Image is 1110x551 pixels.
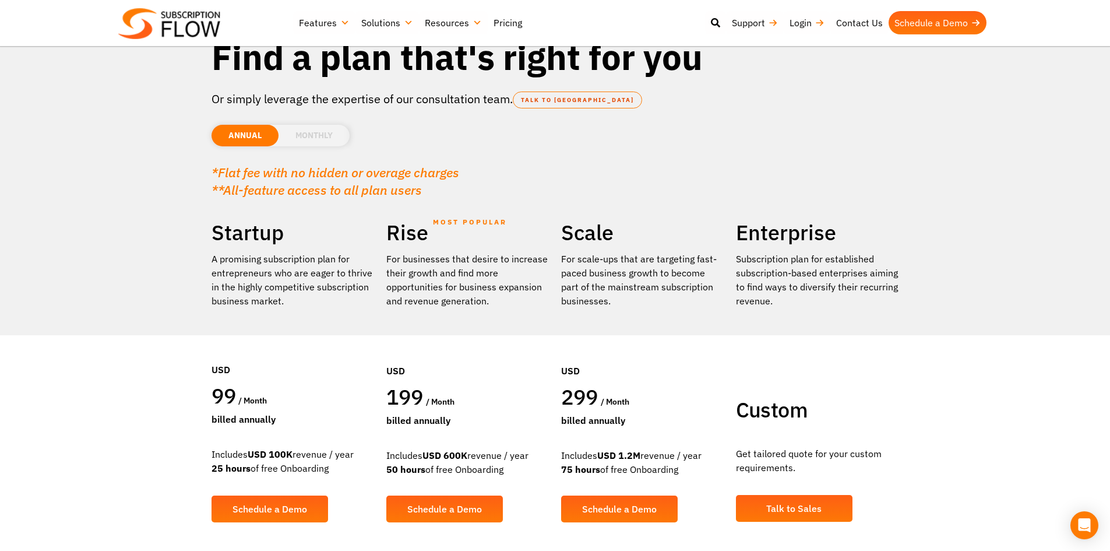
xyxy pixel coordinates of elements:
[212,382,237,409] span: 99
[433,209,507,236] span: MOST POPULAR
[355,11,419,34] a: Solutions
[386,252,549,308] div: For businesses that desire to increase their growth and find more opportunities for business expa...
[386,448,549,476] div: Includes revenue / year of free Onboarding
[212,252,375,308] p: A promising subscription plan for entrepreneurs who are eager to thrive in the highly competitive...
[232,504,307,514] span: Schedule a Demo
[212,219,375,246] h2: Startup
[386,464,425,475] strong: 50 hours
[212,462,251,474] strong: 25 hours
[386,413,549,427] div: Billed Annually
[238,395,267,406] span: / month
[889,11,986,34] a: Schedule a Demo
[212,125,279,146] li: ANNUAL
[766,504,822,513] span: Talk to Sales
[736,447,899,475] p: Get tailored quote for your custom requirements.
[212,181,422,198] em: **All-feature access to all plan users
[513,92,642,108] a: TALK TO [GEOGRAPHIC_DATA]
[561,464,600,475] strong: 75 hours
[561,383,598,410] span: 299
[118,8,220,39] img: Subscriptionflow
[386,219,549,246] h2: Rise
[736,219,899,246] h2: Enterprise
[830,11,889,34] a: Contact Us
[212,328,375,382] div: USD
[386,496,503,522] a: Schedule a Demo
[422,450,467,461] strong: USD 600K
[736,252,899,308] p: Subscription plan for established subscription-based enterprises aiming to find ways to diversify...
[561,252,724,308] div: For scale-ups that are targeting fast-paced business growth to become part of the mainstream subs...
[582,504,657,514] span: Schedule a Demo
[248,448,293,460] strong: USD 100K
[212,412,375,426] div: Billed Annually
[736,396,808,423] span: Custom
[1070,511,1098,539] div: Open Intercom Messenger
[419,11,488,34] a: Resources
[407,504,482,514] span: Schedule a Demo
[212,90,899,108] p: Or simply leverage the expertise of our consultation team.
[212,35,899,79] h1: Find a plan that's right for you
[736,495,852,522] a: Talk to Sales
[561,329,724,384] div: USD
[726,11,784,34] a: Support
[386,383,424,410] span: 199
[293,11,355,34] a: Features
[212,447,375,475] div: Includes revenue / year of free Onboarding
[561,448,724,476] div: Includes revenue / year of free Onboarding
[488,11,528,34] a: Pricing
[212,164,459,181] em: *Flat fee with no hidden or overage charges
[426,396,454,407] span: / month
[212,496,328,522] a: Schedule a Demo
[279,125,350,146] li: MONTHLY
[601,396,629,407] span: / month
[784,11,830,34] a: Login
[386,329,549,384] div: USD
[561,413,724,427] div: Billed Annually
[561,496,678,522] a: Schedule a Demo
[597,450,640,461] strong: USD 1.2M
[561,219,724,246] h2: Scale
